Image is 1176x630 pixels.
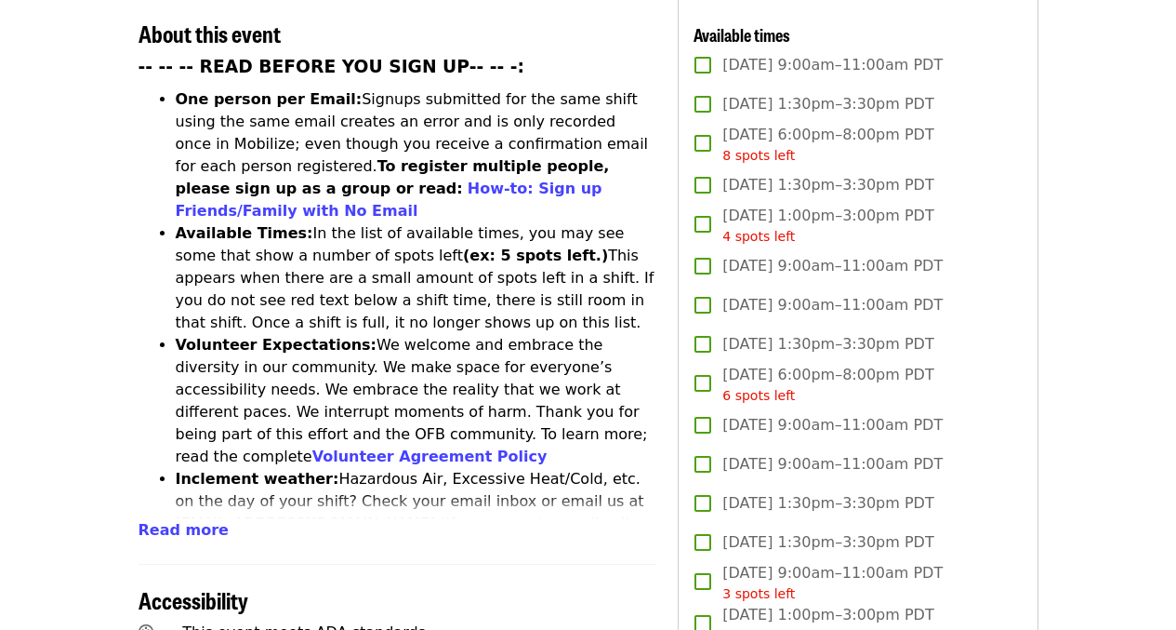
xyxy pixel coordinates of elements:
[176,470,339,488] strong: Inclement weather:
[176,222,656,334] li: In the list of available times, you may see some that show a number of spots left This appears wh...
[722,255,943,277] span: [DATE] 9:00am–11:00am PDT
[176,180,602,220] a: How-to: Sign up Friends/Family with No Email
[722,531,933,554] span: [DATE] 1:30pm–3:30pm PDT
[722,562,943,604] span: [DATE] 9:00am–11:00am PDT
[722,388,795,403] span: 6 spots left
[722,148,795,163] span: 8 spots left
[176,88,656,222] li: Signups submitted for the same shift using the same email creates an error and is only recorded o...
[722,414,943,436] span: [DATE] 9:00am–11:00am PDT
[722,124,933,166] span: [DATE] 6:00pm–8:00pm PDT
[722,333,933,355] span: [DATE] 1:30pm–3:30pm PDT
[176,468,656,580] li: Hazardous Air, Excessive Heat/Cold, etc. on the day of your shift? Check your email inbox or emai...
[139,57,525,76] strong: -- -- -- READ BEFORE YOU SIGN UP-- -- -:
[722,229,795,244] span: 4 spots left
[139,519,229,542] button: Read more
[722,492,933,515] span: [DATE] 1:30pm–3:30pm PDT
[176,224,313,242] strong: Available Times:
[722,205,933,247] span: [DATE] 1:00pm–3:00pm PDT
[176,334,656,468] li: We welcome and embrace the diversity in our community. We make space for everyone’s accessibility...
[722,54,943,76] span: [DATE] 9:00am–11:00am PDT
[722,364,933,406] span: [DATE] 6:00pm–8:00pm PDT
[722,586,795,601] span: 3 spots left
[722,174,933,196] span: [DATE] 1:30pm–3:30pm PDT
[139,583,248,616] span: Accessibility
[722,453,943,476] span: [DATE] 9:00am–11:00am PDT
[694,22,790,47] span: Available times
[139,17,281,49] span: About this event
[139,521,229,539] span: Read more
[176,157,610,197] strong: To register multiple people, please sign up as a group or read:
[312,448,548,465] a: Volunteer Agreement Policy
[176,336,377,354] strong: Volunteer Expectations:
[722,93,933,115] span: [DATE] 1:30pm–3:30pm PDT
[722,294,943,316] span: [DATE] 9:00am–11:00am PDT
[176,90,363,108] strong: One person per Email:
[463,247,608,264] strong: (ex: 5 spots left.)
